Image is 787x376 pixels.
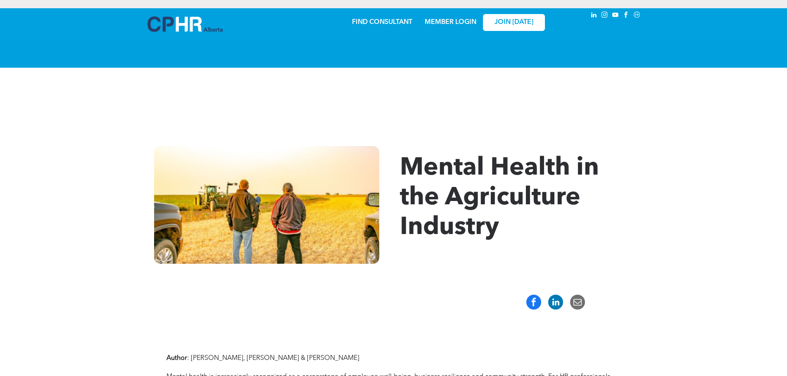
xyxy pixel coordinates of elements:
[622,10,631,21] a: facebook
[483,14,545,31] a: JOIN [DATE]
[590,10,599,21] a: linkedin
[495,19,533,26] span: JOIN [DATE]
[352,19,412,26] a: FIND CONSULTANT
[425,19,476,26] a: MEMBER LOGIN
[611,10,620,21] a: youtube
[600,10,609,21] a: instagram
[187,355,359,362] span: : [PERSON_NAME], [PERSON_NAME] & [PERSON_NAME]
[400,156,599,240] span: Mental Health in the Agriculture Industry
[147,17,223,32] img: A blue and white logo for cp alberta
[166,355,187,362] strong: Author
[632,10,642,21] a: Social network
